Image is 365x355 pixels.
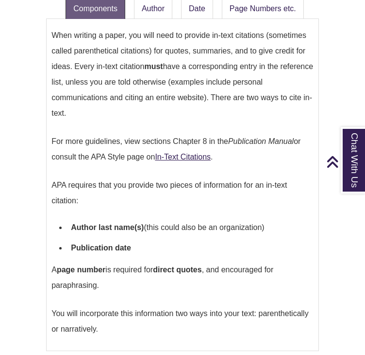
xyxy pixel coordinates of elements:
[51,24,314,125] p: When writing a paper, you will need to provide in-text citations (sometimes called parenthetical ...
[326,155,363,168] a: Back to Top
[228,137,294,145] em: Publication Manual
[155,153,211,161] a: In-Text Citations
[144,62,163,71] strong: must
[51,258,314,297] p: A is required for , and encouraged for paraphrasing.
[51,174,314,213] p: APA requires that you provide two pieces of information for an in-text citation:
[67,217,314,238] li: (this could also be an organization)
[51,302,314,341] p: You will incorporate this information two ways into your text: parenthetically or narratively.
[51,130,314,169] p: For more guidelines, view sections Chapter 8 in the or consult the APA Style page on .
[153,266,201,274] strong: direct quotes
[71,244,131,252] strong: Publication date
[71,223,144,231] strong: Author last name(s)
[57,266,105,274] strong: page number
